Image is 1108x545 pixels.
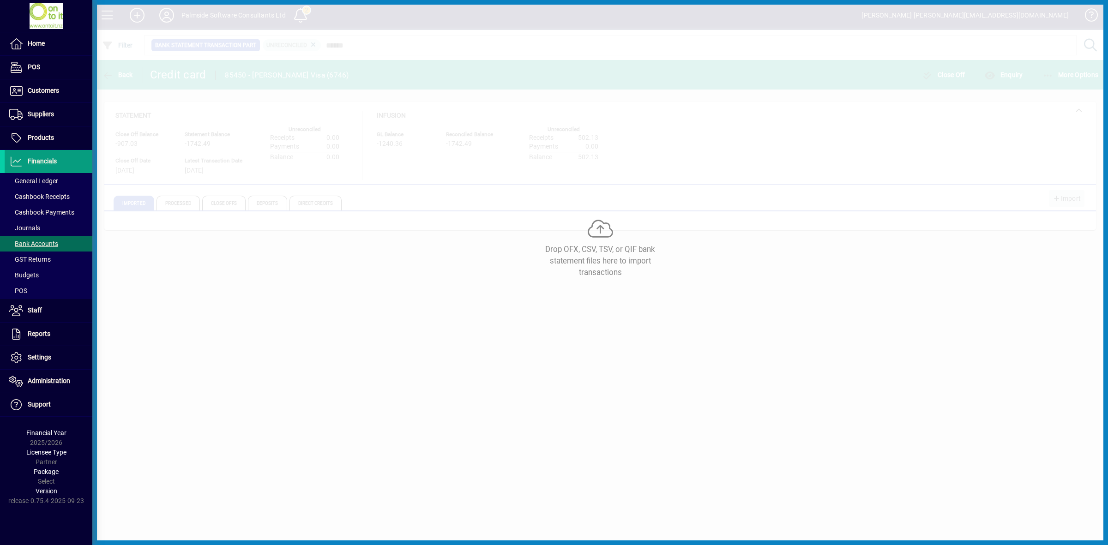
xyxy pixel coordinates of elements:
[28,306,42,314] span: Staff
[28,157,57,165] span: Financials
[28,377,70,384] span: Administration
[5,220,92,236] a: Journals
[5,32,92,55] a: Home
[28,353,51,361] span: Settings
[26,449,66,456] span: Licensee Type
[5,283,92,299] a: POS
[9,240,58,247] span: Bank Accounts
[36,487,57,495] span: Version
[28,40,45,47] span: Home
[28,134,54,141] span: Products
[5,173,92,189] a: General Ledger
[5,267,92,283] a: Budgets
[5,236,92,252] a: Bank Accounts
[28,401,51,408] span: Support
[5,370,92,393] a: Administration
[5,204,92,220] a: Cashbook Payments
[26,429,66,437] span: Financial Year
[28,110,54,118] span: Suppliers
[5,189,92,204] a: Cashbook Receipts
[5,103,92,126] a: Suppliers
[5,299,92,322] a: Staff
[9,193,70,200] span: Cashbook Receipts
[34,468,59,475] span: Package
[5,252,92,267] a: GST Returns
[5,126,92,150] a: Products
[9,177,58,185] span: General Ledger
[9,271,39,279] span: Budgets
[9,224,40,232] span: Journals
[9,209,74,216] span: Cashbook Payments
[28,63,40,71] span: POS
[9,256,51,263] span: GST Returns
[28,87,59,94] span: Customers
[5,393,92,416] a: Support
[5,346,92,369] a: Settings
[5,323,92,346] a: Reports
[5,79,92,102] a: Customers
[5,56,92,79] a: POS
[28,330,50,337] span: Reports
[9,287,27,294] span: POS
